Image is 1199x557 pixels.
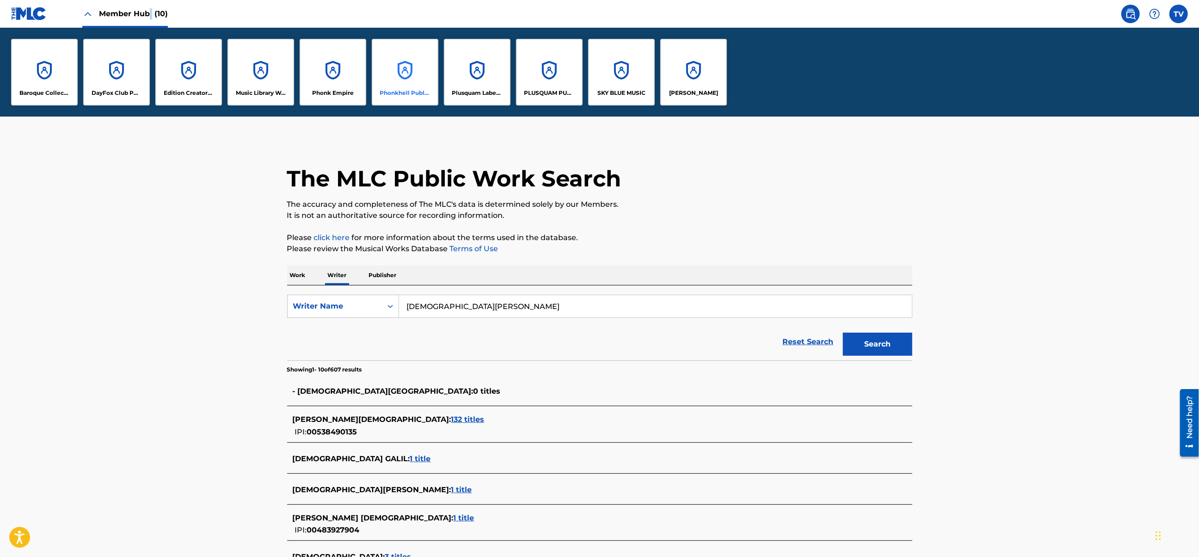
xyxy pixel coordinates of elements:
img: MLC Logo [11,7,47,20]
p: Phonk Empire [312,89,354,97]
span: Member Hub [99,8,168,19]
p: Work [287,266,308,285]
span: 1 title [451,485,472,494]
p: SKY BLUE MUSIC [597,89,646,97]
iframe: Chat Widget [1153,513,1199,557]
p: Music Library Works [236,89,286,97]
span: [DEMOGRAPHIC_DATA][PERSON_NAME] : [293,485,451,494]
p: Phonkhell Publishing [380,89,430,97]
a: AccountsPhonkhell Publishing [372,39,438,105]
p: Showing 1 - 10 of 607 results [287,365,362,374]
a: AccountsDayFox Club Publishing [83,39,150,105]
a: AccountsPhonk Empire [300,39,366,105]
span: IPI: [295,526,307,534]
span: [PERSON_NAME] [DEMOGRAPHIC_DATA] : [293,514,454,522]
a: AccountsBaroque Collections [11,39,78,105]
div: Help [1145,5,1164,23]
a: AccountsPlusquam Labelgroup Collections [444,39,510,105]
a: AccountsPLUSQUAM PUBLISHING EDITION [516,39,583,105]
p: Thomas Vitali [669,89,718,97]
p: Please for more information about the terms used in the database. [287,232,912,243]
p: Please review the Musical Works Database [287,243,912,254]
a: click here [314,233,350,242]
p: Publisher [366,266,400,285]
h1: The MLC Public Work Search [287,165,621,192]
img: Close [82,8,93,19]
a: Terms of Use [448,244,498,253]
span: (10) [154,9,168,18]
span: [DEMOGRAPHIC_DATA] GALIL : [293,454,410,463]
a: Public Search [1121,5,1140,23]
a: AccountsEdition Creators Music [155,39,222,105]
p: Plusquam Labelgroup Collections [452,89,503,97]
span: 0 titles [473,387,501,396]
div: Chat-Widget [1153,513,1199,557]
div: User Menu [1169,5,1188,23]
a: AccountsMusic Library Works [228,39,294,105]
p: PLUSQUAM PUBLISHING EDITION [524,89,575,97]
span: [PERSON_NAME][DEMOGRAPHIC_DATA] : [293,415,451,424]
a: AccountsSKY BLUE MUSIC [588,39,655,105]
p: The accuracy and completeness of The MLC's data is determined solely by our Members. [287,199,912,210]
p: Writer [325,266,350,285]
p: It is not an authoritative source for recording information. [287,210,912,221]
span: 1 title [454,514,474,522]
button: Search [843,333,912,356]
span: 1 title [410,454,431,463]
span: 00483927904 [307,526,360,534]
img: help [1149,8,1160,19]
span: 132 titles [451,415,485,424]
a: Reset Search [778,332,838,352]
p: DayFox Club Publishing [92,89,142,97]
div: Writer Name [293,301,376,312]
a: Accounts[PERSON_NAME] [660,39,727,105]
iframe: Resource Center [1173,386,1199,460]
form: Search Form [287,295,912,360]
p: Edition Creators Music [164,89,214,97]
p: Baroque Collections [19,89,70,97]
span: - [DEMOGRAPHIC_DATA][GEOGRAPHIC_DATA] : [293,387,473,396]
span: IPI: [295,427,307,436]
span: 00538490135 [307,427,357,436]
div: Ziehen [1156,522,1161,550]
img: search [1125,8,1136,19]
